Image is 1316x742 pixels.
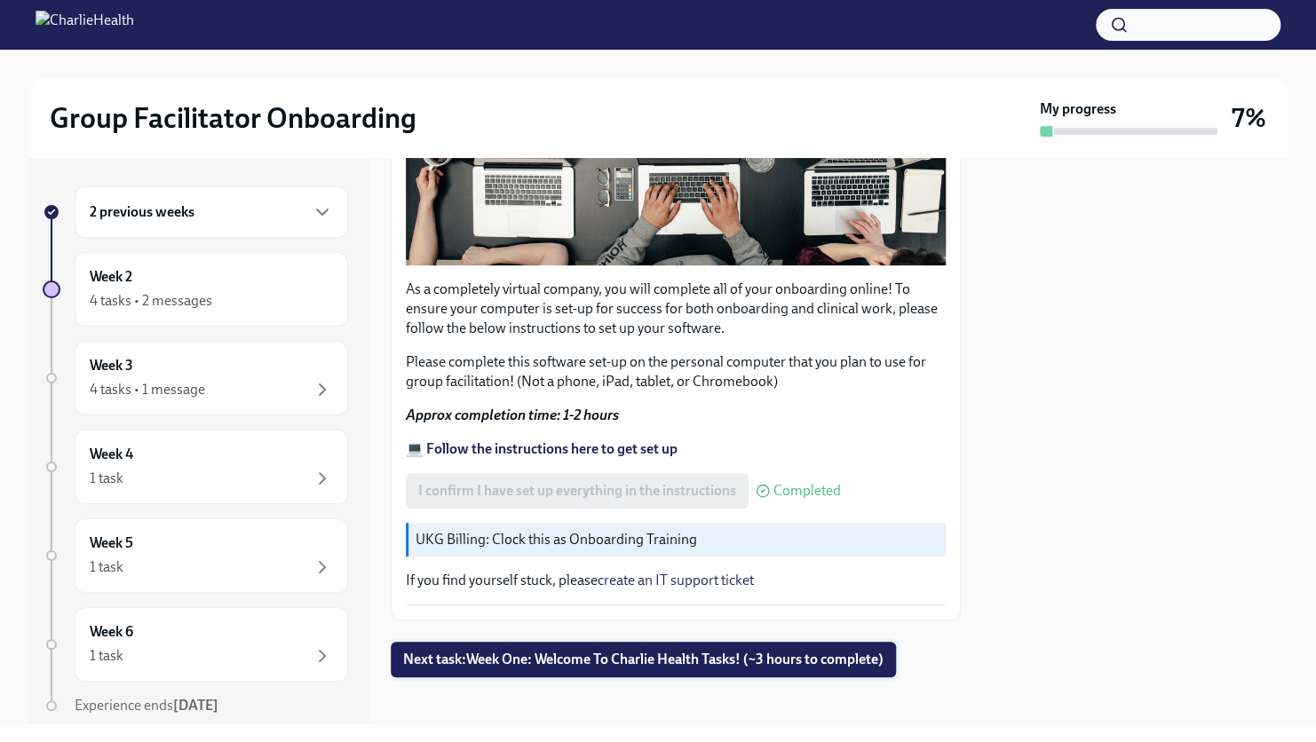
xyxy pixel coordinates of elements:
[50,100,416,136] h2: Group Facilitator Onboarding
[90,445,133,464] h6: Week 4
[90,557,123,577] div: 1 task
[406,407,619,423] strong: Approx completion time: 1-2 hours
[406,352,946,391] p: Please complete this software set-up on the personal computer that you plan to use for group faci...
[406,440,678,457] a: 💻 Follow the instructions here to get set up
[90,533,133,553] h6: Week 5
[75,697,218,714] span: Experience ends
[75,186,348,238] div: 2 previous weeks
[403,651,884,668] span: Next task : Week One: Welcome To Charlie Health Tasks! (~3 hours to complete)
[43,252,348,327] a: Week 24 tasks • 2 messages
[173,697,218,714] strong: [DATE]
[90,622,133,642] h6: Week 6
[90,380,205,399] div: 4 tasks • 1 message
[416,530,939,549] p: UKG Billing: Clock this as Onboarding Training
[406,280,946,338] p: As a completely virtual company, you will complete all of your onboarding online! To ensure your ...
[90,291,212,311] div: 4 tasks • 2 messages
[43,607,348,682] a: Week 61 task
[391,642,896,677] button: Next task:Week One: Welcome To Charlie Health Tasks! (~3 hours to complete)
[90,267,132,287] h6: Week 2
[90,469,123,488] div: 1 task
[90,202,194,222] h6: 2 previous weeks
[90,356,133,375] h6: Week 3
[43,341,348,415] a: Week 34 tasks • 1 message
[90,646,123,666] div: 1 task
[43,430,348,504] a: Week 41 task
[773,484,841,498] span: Completed
[1040,99,1116,119] strong: My progress
[36,11,134,39] img: CharlieHealth
[43,518,348,593] a: Week 51 task
[406,571,946,590] p: If you find yourself stuck, please
[598,572,754,588] a: create an IT support ticket
[1232,102,1266,134] h3: 7%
